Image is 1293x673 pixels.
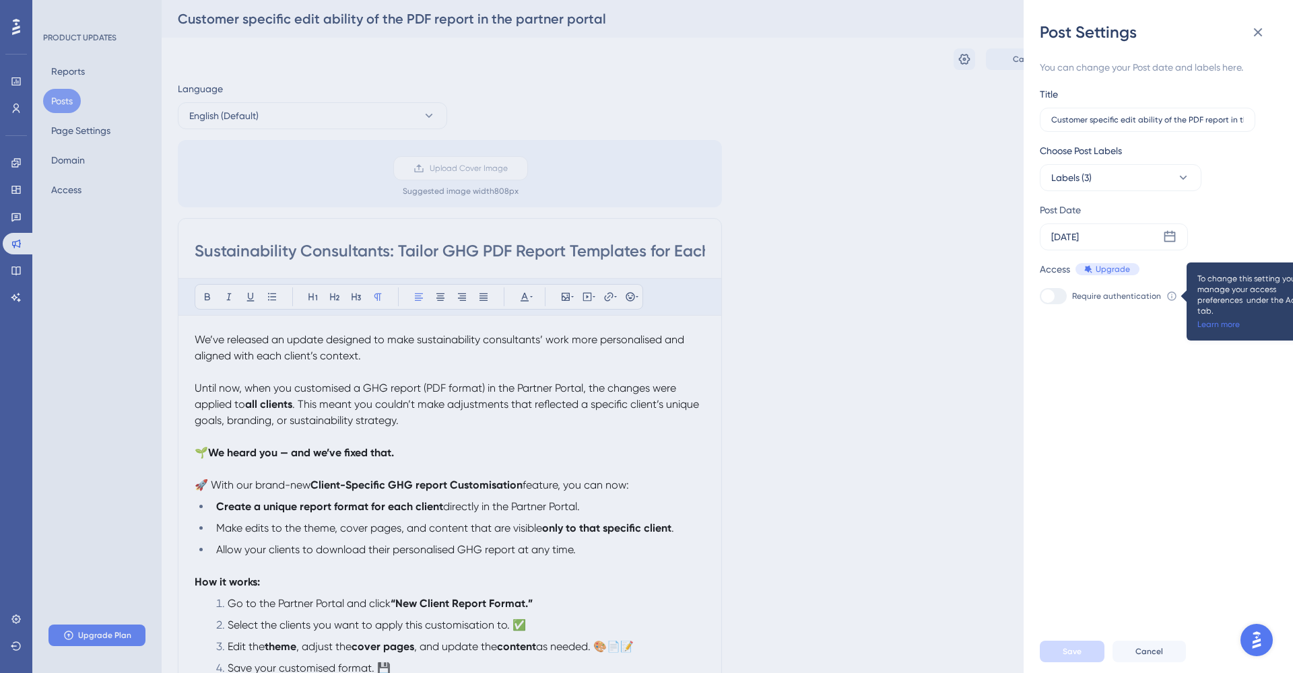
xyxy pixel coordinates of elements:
div: [DATE] [1051,229,1079,245]
iframe: UserGuiding AI Assistant Launcher [1236,620,1277,660]
span: Upgrade [1096,264,1130,275]
div: Post Settings [1040,22,1277,43]
div: Access [1040,261,1070,277]
div: You can change your Post date and labels here. [1040,59,1266,75]
button: Cancel [1113,641,1186,662]
button: Save [1040,641,1104,662]
div: Post Date [1040,202,1259,218]
input: Type the value [1051,115,1244,125]
span: Require authentication [1072,291,1161,302]
span: Cancel [1135,646,1163,657]
span: Save [1063,646,1082,657]
span: Choose Post Labels [1040,143,1122,159]
a: Learn more [1197,319,1240,330]
span: Labels (3) [1051,170,1092,186]
button: Labels (3) [1040,164,1201,191]
div: Title [1040,86,1058,102]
